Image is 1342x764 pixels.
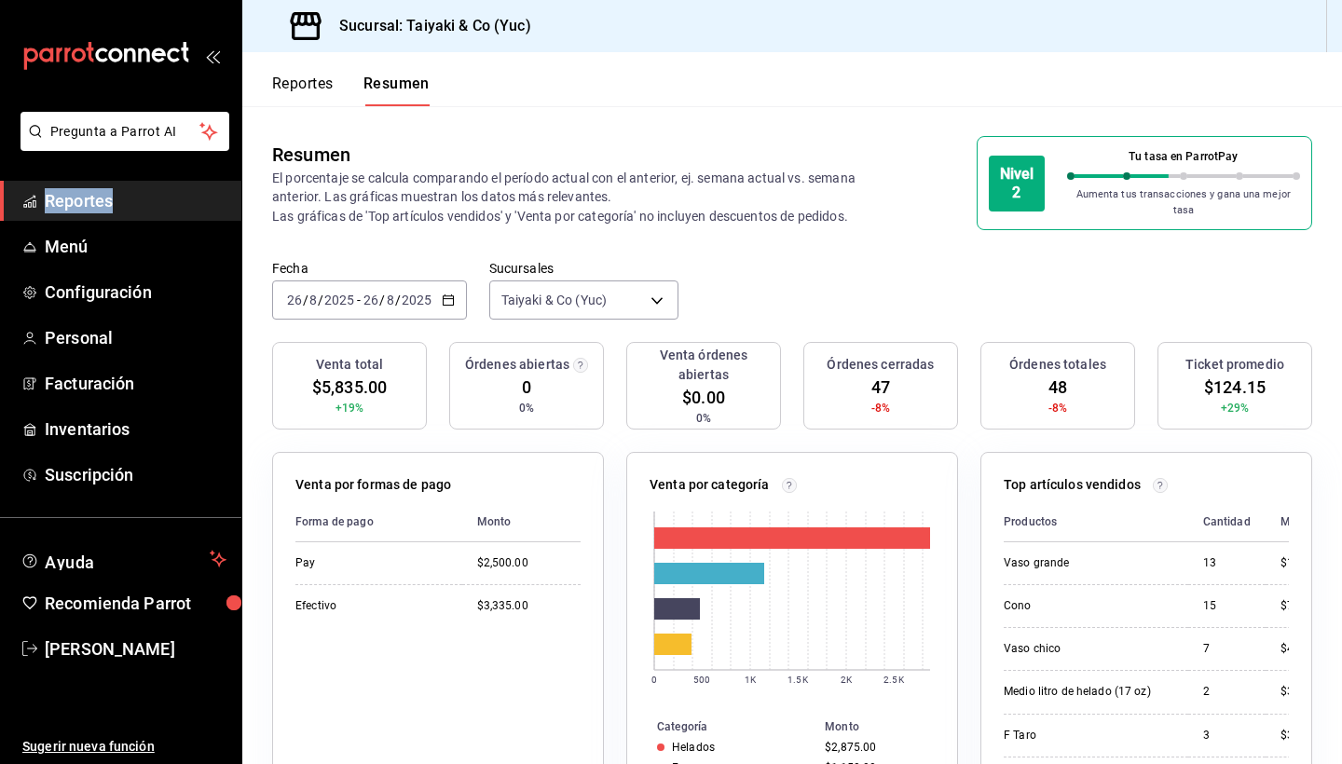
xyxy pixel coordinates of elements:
div: 7 [1203,641,1251,657]
div: Vaso chico [1004,641,1173,657]
div: Pay [295,555,447,571]
div: navigation tabs [272,75,430,106]
text: 0 [651,675,657,685]
span: 48 [1048,375,1067,400]
th: Categoría [627,716,817,737]
span: $124.15 [1204,375,1266,400]
span: Menú [45,234,226,259]
div: $2,500.00 [477,555,581,571]
p: Venta por formas de pago [295,475,451,495]
text: 2.5K [883,675,904,685]
span: Configuración [45,280,226,305]
h3: Venta órdenes abiertas [635,346,773,385]
div: 3 [1203,728,1251,744]
th: Monto [1266,502,1332,542]
th: Productos [1004,502,1188,542]
input: -- [286,293,303,307]
a: Pregunta a Parrot AI [13,135,229,155]
h3: Venta total [316,355,383,375]
button: open_drawer_menu [205,48,220,63]
input: -- [308,293,318,307]
span: Inventarios [45,416,226,442]
label: Fecha [272,262,467,275]
h3: Sucursal: Taiyaki & Co (Yuc) [324,15,531,37]
span: Facturación [45,371,226,396]
button: Resumen [363,75,430,106]
span: - [357,293,361,307]
h3: Ticket promedio [1185,355,1284,375]
span: Pregunta a Parrot AI [50,122,200,142]
input: -- [363,293,379,307]
div: Helados [672,741,715,754]
span: / [303,293,308,307]
span: 0 [522,375,531,400]
div: $3,335.00 [477,598,581,614]
div: $2,875.00 [825,741,927,754]
div: $750.00 [1280,598,1332,614]
p: El porcentaje se calcula comparando el período actual con el anterior, ej. semana actual vs. sema... [272,169,879,225]
span: / [395,293,401,307]
button: Reportes [272,75,334,106]
span: $0.00 [682,385,725,410]
div: Efectivo [295,598,447,614]
h3: Órdenes cerradas [827,355,934,375]
span: $5,835.00 [312,375,387,400]
span: -8% [871,400,890,416]
span: 47 [871,375,890,400]
p: Tu tasa en ParrotPay [1067,148,1301,165]
span: +19% [335,400,364,416]
div: $1,625.00 [1280,555,1332,571]
span: Recomienda Parrot [45,591,226,616]
input: -- [386,293,395,307]
span: Taiyaki & Co (Yuc) [501,291,607,309]
span: Suscripción [45,462,226,487]
input: ---- [323,293,355,307]
span: 0% [696,410,711,427]
text: 1.5K [787,675,808,685]
span: Personal [45,325,226,350]
text: 500 [693,675,710,685]
th: Monto [817,716,957,737]
th: Forma de pago [295,502,462,542]
text: 1K [745,675,757,685]
p: Top artículos vendidos [1004,475,1141,495]
div: 2 [1203,684,1251,700]
span: -8% [1048,400,1067,416]
span: +29% [1221,400,1250,416]
th: Cantidad [1188,502,1266,542]
span: Sugerir nueva función [22,737,226,757]
span: / [318,293,323,307]
span: [PERSON_NAME] [45,636,226,662]
input: ---- [401,293,432,307]
p: Venta por categoría [650,475,770,495]
div: Vaso grande [1004,555,1173,571]
div: $390.00 [1280,684,1332,700]
span: Reportes [45,188,226,213]
button: Pregunta a Parrot AI [21,112,229,151]
div: $345.00 [1280,728,1332,744]
div: Nivel 2 [989,156,1045,211]
th: Monto [462,502,581,542]
div: Medio litro de helado (17 oz) [1004,684,1173,700]
text: 2K [841,675,853,685]
div: 15 [1203,598,1251,614]
div: F Taro [1004,728,1173,744]
div: $420.00 [1280,641,1332,657]
div: Resumen [272,141,350,169]
h3: Órdenes totales [1009,355,1106,375]
span: / [379,293,385,307]
p: Aumenta tus transacciones y gana una mejor tasa [1067,187,1301,218]
span: Ayuda [45,548,202,570]
div: Cono [1004,598,1173,614]
h3: Órdenes abiertas [465,355,569,375]
div: 13 [1203,555,1251,571]
label: Sucursales [489,262,678,275]
span: 0% [519,400,534,416]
